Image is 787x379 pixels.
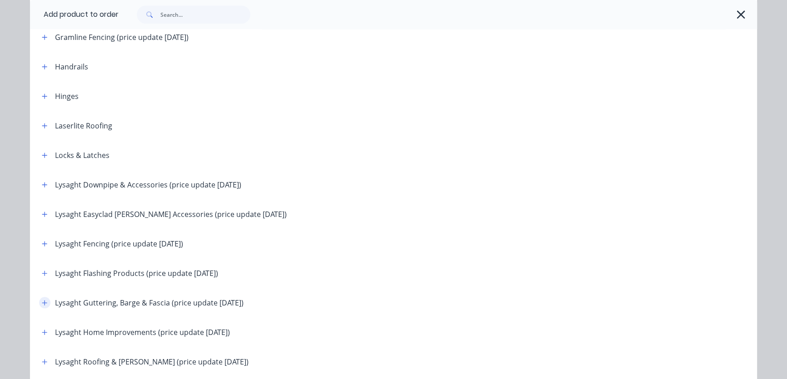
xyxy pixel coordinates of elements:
[55,327,230,338] div: Lysaght Home Improvements (price update [DATE])
[55,238,183,249] div: Lysaght Fencing (price update [DATE])
[55,268,218,279] div: Lysaght Flashing Products (price update [DATE])
[55,179,241,190] div: Lysaght Downpipe & Accessories (price update [DATE])
[55,120,112,131] div: Laserlite Roofing
[55,356,249,367] div: Lysaght Roofing & [PERSON_NAME] (price update [DATE])
[55,91,79,102] div: Hinges
[55,150,110,161] div: Locks & Latches
[55,32,189,43] div: Gramline Fencing (price update [DATE])
[55,297,244,308] div: Lysaght Guttering, Barge & Fascia (price update [DATE])
[55,61,88,72] div: Handrails
[55,209,287,220] div: Lysaght Easyclad [PERSON_NAME] Accessories (price update [DATE])
[160,5,250,24] input: Search...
